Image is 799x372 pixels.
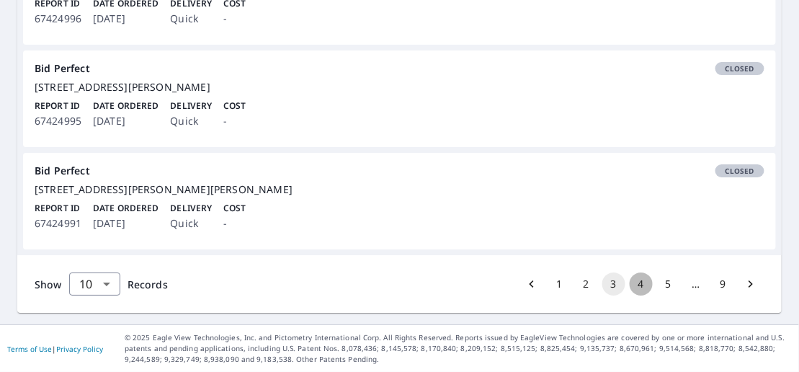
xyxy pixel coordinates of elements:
div: [STREET_ADDRESS][PERSON_NAME][PERSON_NAME] [35,183,764,196]
span: Closed [717,63,763,74]
p: | [7,345,103,353]
p: Cost [223,99,246,112]
p: 67424996 [35,10,81,27]
button: Go to next page [739,273,762,296]
p: Delivery [170,99,212,112]
p: Date Ordered [93,202,159,215]
p: Delivery [170,202,212,215]
div: [STREET_ADDRESS][PERSON_NAME] [35,81,764,94]
p: Report ID [35,99,81,112]
p: - [223,215,246,232]
div: Bid Perfect [35,164,764,177]
p: Quick [170,10,212,27]
a: Terms of Use [7,344,52,354]
p: [DATE] [93,215,159,232]
div: Bid Perfect [35,62,764,75]
p: © 2025 Eagle View Technologies, Inc. and Pictometry International Corp. All Rights Reserved. Repo... [125,332,792,365]
a: Bid PerfectClosed[STREET_ADDRESS][PERSON_NAME][PERSON_NAME]Report ID67424991Date Ordered[DATE]Del... [23,153,776,249]
p: 67424991 [35,215,81,232]
p: - [223,10,246,27]
p: [DATE] [93,10,159,27]
span: Show [35,278,62,291]
p: [DATE] [93,112,159,130]
p: 67424995 [35,112,81,130]
button: Go to page 5 [657,273,680,296]
button: page 3 [602,273,625,296]
p: Cost [223,202,246,215]
div: … [684,277,708,291]
a: Privacy Policy [56,344,103,354]
button: Go to page 4 [630,273,653,296]
nav: pagination navigation [518,273,764,296]
button: Go to previous page [520,273,543,296]
span: Records [128,278,168,291]
button: Go to page 2 [575,273,598,296]
p: Quick [170,215,212,232]
p: Quick [170,112,212,130]
div: 10 [69,264,120,304]
span: Closed [717,166,763,176]
a: Bid PerfectClosed[STREET_ADDRESS][PERSON_NAME]Report ID67424995Date Ordered[DATE]DeliveryQuickCost- [23,50,776,147]
button: Go to page 1 [548,273,571,296]
p: - [223,112,246,130]
p: Report ID [35,202,81,215]
div: Show 10 records [69,273,120,296]
p: Date Ordered [93,99,159,112]
button: Go to page 9 [712,273,735,296]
